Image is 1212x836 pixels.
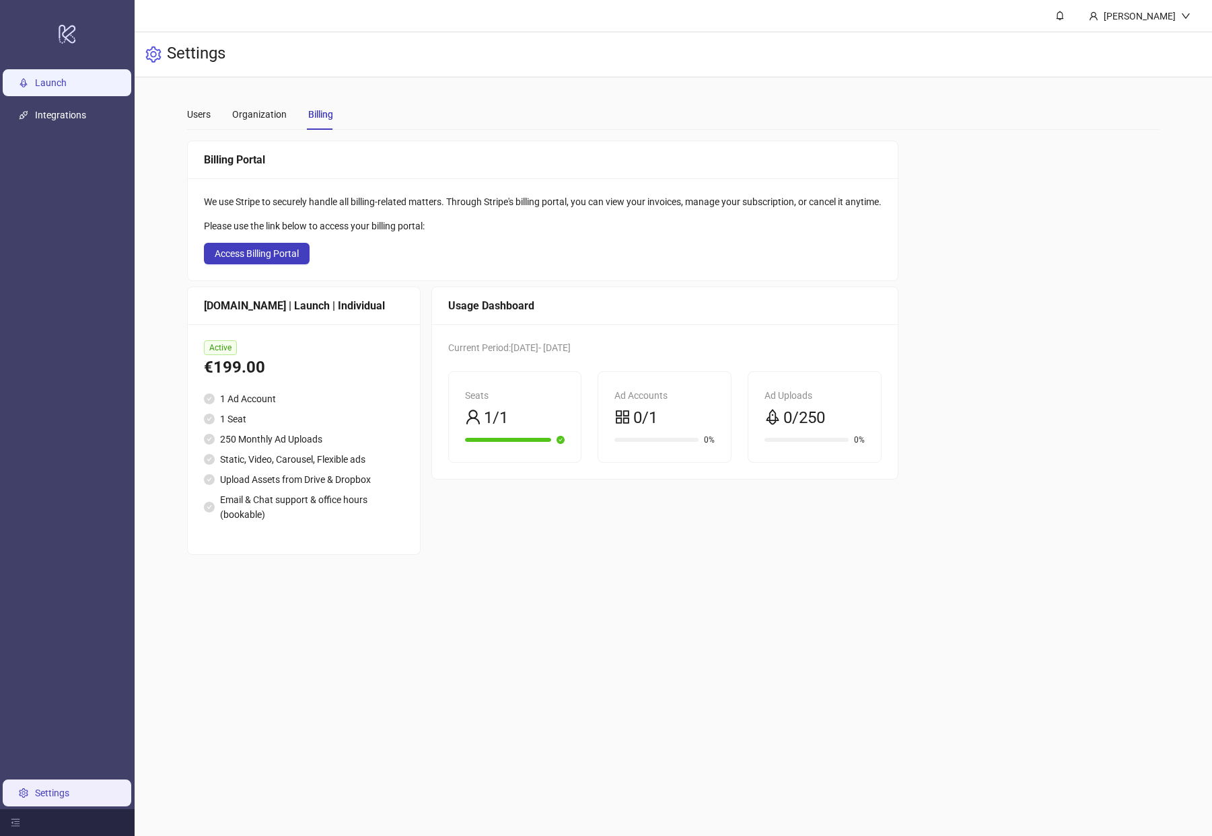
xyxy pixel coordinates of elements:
[764,388,865,403] div: Ad Uploads
[204,452,404,467] li: Static, Video, Carousel, Flexible ads
[465,388,565,403] div: Seats
[204,432,404,447] li: 250 Monthly Ad Uploads
[204,194,882,209] div: We use Stripe to securely handle all billing-related matters. Through Stripe's billing portal, yo...
[764,409,781,425] span: rocket
[1055,11,1065,20] span: bell
[204,492,404,522] li: Email & Chat support & office hours (bookable)
[448,342,571,353] span: Current Period: [DATE] - [DATE]
[204,219,882,233] div: Please use the link below to access your billing portal:
[215,248,299,259] span: Access Billing Portal
[204,472,404,487] li: Upload Assets from Drive & Dropbox
[484,406,508,431] span: 1/1
[35,110,86,121] a: Integrations
[204,474,215,485] span: check-circle
[854,436,865,444] span: 0%
[465,409,481,425] span: user
[204,340,237,355] span: Active
[35,78,67,89] a: Launch
[204,393,215,404] span: check-circle
[204,502,215,512] span: check-circle
[704,436,715,444] span: 0%
[35,788,69,798] a: Settings
[167,43,225,66] h3: Settings
[187,107,211,122] div: Users
[204,297,404,314] div: [DOMAIN_NAME] | Launch | Individual
[204,391,404,406] li: 1 Ad Account
[633,406,657,431] span: 0/1
[204,434,215,445] span: check-circle
[308,107,333,122] div: Billing
[614,409,631,425] span: appstore
[232,107,287,122] div: Organization
[557,436,565,444] span: check-circle
[1181,11,1190,21] span: down
[1089,11,1098,21] span: user
[1098,9,1181,24] div: [PERSON_NAME]
[614,388,715,403] div: Ad Accounts
[204,454,215,465] span: check-circle
[204,243,310,264] button: Access Billing Portal
[448,297,882,314] div: Usage Dashboard
[204,412,404,426] li: 1 Seat
[204,151,882,168] div: Billing Portal
[783,406,825,431] span: 0/250
[204,355,404,381] div: €199.00
[145,46,162,63] span: setting
[204,414,215,424] span: check-circle
[11,818,20,827] span: menu-fold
